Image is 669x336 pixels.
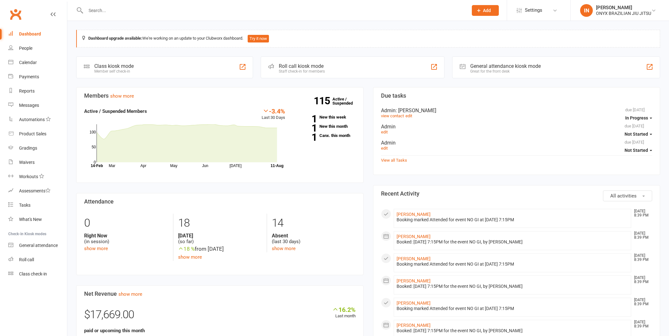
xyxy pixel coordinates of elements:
div: General attendance kiosk mode [470,63,541,69]
div: Automations [19,117,45,122]
a: Clubworx [8,6,23,22]
a: [PERSON_NAME] [397,323,431,328]
div: What's New [19,217,42,222]
a: 115Active / Suspended [332,92,360,110]
button: Try it now [248,35,269,42]
div: Booking marked Attended for event NO GI at [DATE] 7:15PM [397,217,629,223]
button: Add [472,5,499,16]
a: 1Canx. this month [295,133,355,138]
div: Payments [19,74,39,79]
div: Roll call [19,257,34,262]
div: Member self check-in [94,69,134,74]
a: show more [84,246,108,251]
div: Booked: [DATE] 7:15PM for the event NO GI, by [PERSON_NAME] [397,239,629,245]
div: Waivers [19,160,35,165]
a: People [8,41,67,55]
div: (last 30 days) [272,233,356,245]
strong: 1 [295,123,317,133]
strong: paid or upcoming this month [84,328,145,333]
div: Admin [381,124,652,130]
a: Payments [8,70,67,84]
div: Product Sales [19,131,46,136]
a: What's New [8,212,67,227]
h3: Net Revenue [84,291,356,297]
h3: Due tasks [381,93,652,99]
a: show more [110,93,134,99]
div: (in session) [84,233,168,245]
a: Tasks [8,198,67,212]
div: Reports [19,88,35,94]
div: 0 [84,214,168,233]
div: Booking marked Attended for event NO GI at [DATE] 7:15PM [397,262,629,267]
span: : [PERSON_NAME] [396,107,436,113]
a: Gradings [8,141,67,155]
a: View all Tasks [381,158,407,163]
strong: [DATE] [178,233,262,239]
div: Gradings [19,145,37,151]
button: Not Started [625,145,652,156]
div: Booking marked Attended for event NO GI at [DATE] 7:15PM [397,306,629,311]
span: Settings [525,3,542,17]
div: Booked: [DATE] 7:15PM for the event NO GI, by [PERSON_NAME] [397,328,629,333]
div: Class check-in [19,271,47,276]
time: [DATE] 8:39 PM [631,231,652,240]
a: [PERSON_NAME] [397,256,431,261]
time: [DATE] 8:39 PM [631,209,652,217]
input: Search... [84,6,464,15]
time: [DATE] 8:39 PM [631,320,652,328]
a: [PERSON_NAME] [397,234,431,239]
a: edit [405,113,412,118]
div: $17,669.00 [84,306,356,327]
span: All activities [610,193,637,199]
a: [PERSON_NAME] [397,278,431,283]
a: Waivers [8,155,67,170]
div: Calendar [19,60,37,65]
a: Reports [8,84,67,98]
div: General attendance [19,243,58,248]
a: Automations [8,113,67,127]
a: [PERSON_NAME] [397,300,431,306]
strong: 115 [314,96,332,106]
a: Class kiosk mode [8,267,67,281]
div: 18 [178,214,262,233]
h3: Attendance [84,198,356,205]
div: ONYX BRAZILIAN JIU JITSU [596,10,651,16]
a: 1New this month [295,124,355,128]
div: Last 30 Days [262,107,285,121]
button: Not Started [625,128,652,140]
div: Tasks [19,203,30,208]
h3: Recent Activity [381,191,652,197]
a: [PERSON_NAME] [397,212,431,217]
div: Last month [332,306,356,320]
a: Dashboard [8,27,67,41]
a: show more [118,291,142,297]
div: Class kiosk mode [94,63,134,69]
div: [PERSON_NAME] [596,5,651,10]
div: Dashboard [19,31,41,36]
div: Admin [381,107,652,113]
div: 14 [272,214,356,233]
a: Product Sales [8,127,67,141]
strong: Dashboard upgrade available: [88,36,142,41]
span: Not Started [625,132,648,137]
div: 16.2% [332,306,356,313]
div: Messages [19,103,39,108]
a: edit [381,146,388,151]
a: 1New this week [295,115,355,119]
a: Messages [8,98,67,113]
div: -3.4% [262,107,285,114]
button: In Progress [625,112,652,124]
span: In Progress [625,115,648,120]
div: Assessments [19,188,50,193]
a: view contact [381,113,404,118]
a: edit [381,130,388,134]
span: 18 % [178,246,195,252]
a: Roll call [8,253,67,267]
div: (so far) [178,233,262,245]
div: People [19,46,32,51]
a: Calendar [8,55,67,70]
div: Great for the front desk [470,69,541,74]
strong: Absent [272,233,356,239]
div: from [DATE] [178,245,262,253]
time: [DATE] 8:39 PM [631,298,652,306]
